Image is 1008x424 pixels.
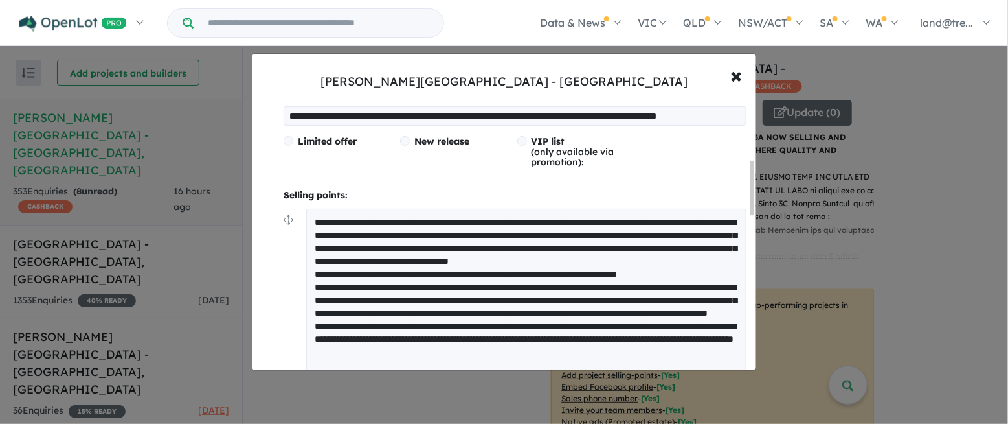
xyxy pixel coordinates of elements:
span: VIP list [532,135,565,147]
p: Selling points: [284,188,750,204]
span: Limited offer [298,135,357,147]
input: Try estate name, suburb, builder or developer [196,9,441,37]
img: Openlot PRO Logo White [19,16,127,32]
span: × [731,61,743,89]
img: drag.svg [284,215,293,225]
span: New release [414,135,469,147]
div: [PERSON_NAME][GEOGRAPHIC_DATA] - [GEOGRAPHIC_DATA] [320,73,688,90]
span: land@tre... [921,16,974,29]
span: (only available via promotion): [532,135,614,168]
